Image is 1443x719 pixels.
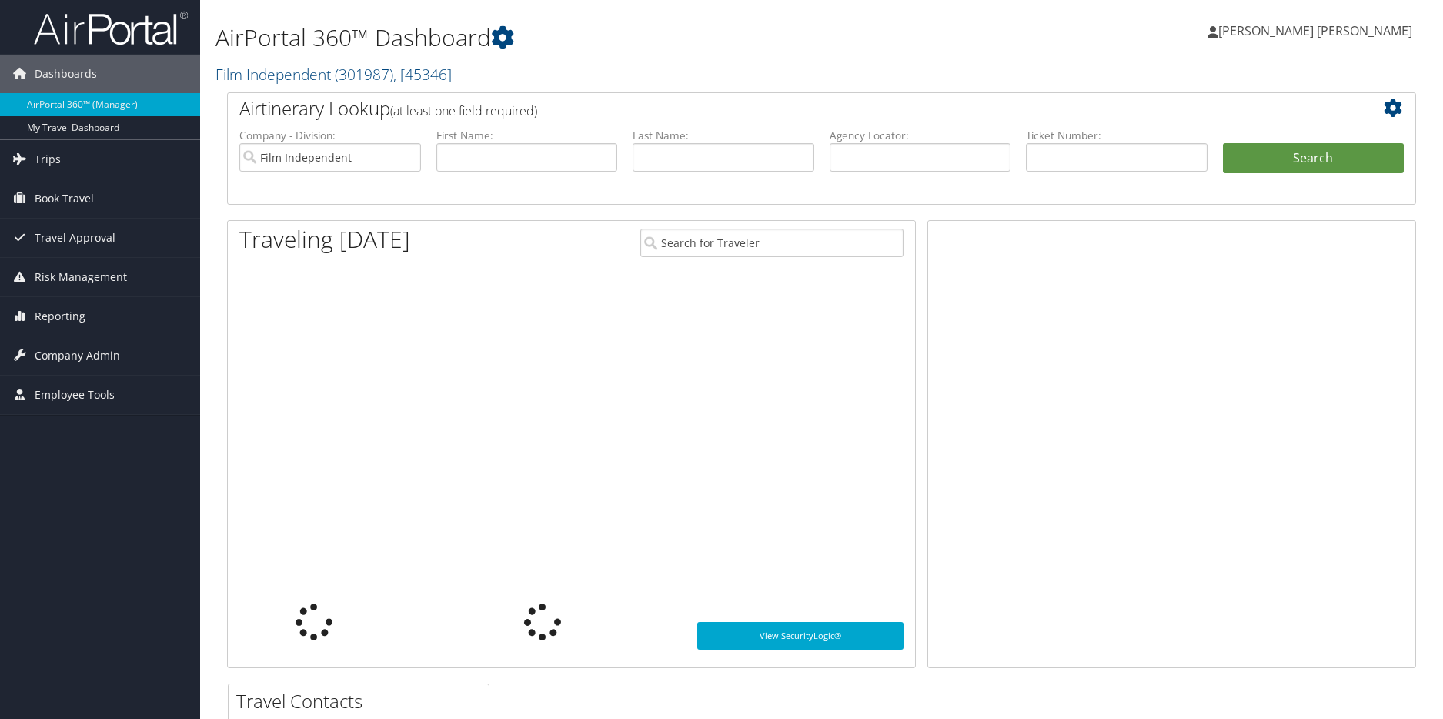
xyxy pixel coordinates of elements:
[335,64,393,85] span: ( 301987 )
[35,55,97,93] span: Dashboards
[215,22,1024,54] h1: AirPortal 360™ Dashboard
[1026,128,1208,143] label: Ticket Number:
[236,688,489,714] h2: Travel Contacts
[35,258,127,296] span: Risk Management
[697,622,904,650] a: View SecurityLogic®
[1218,22,1412,39] span: [PERSON_NAME] [PERSON_NAME]
[35,336,120,375] span: Company Admin
[640,229,904,257] input: Search for Traveler
[239,223,410,256] h1: Traveling [DATE]
[239,128,421,143] label: Company - Division:
[393,64,452,85] span: , [ 45346 ]
[436,128,618,143] label: First Name:
[35,376,115,414] span: Employee Tools
[830,128,1011,143] label: Agency Locator:
[1223,143,1405,174] button: Search
[1208,8,1428,54] a: [PERSON_NAME] [PERSON_NAME]
[35,297,85,336] span: Reporting
[390,102,537,119] span: (at least one field required)
[215,64,452,85] a: Film Independent
[35,140,61,179] span: Trips
[35,219,115,257] span: Travel Approval
[239,95,1304,122] h2: Airtinerary Lookup
[34,10,188,46] img: airportal-logo.png
[35,179,94,218] span: Book Travel
[633,128,814,143] label: Last Name:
